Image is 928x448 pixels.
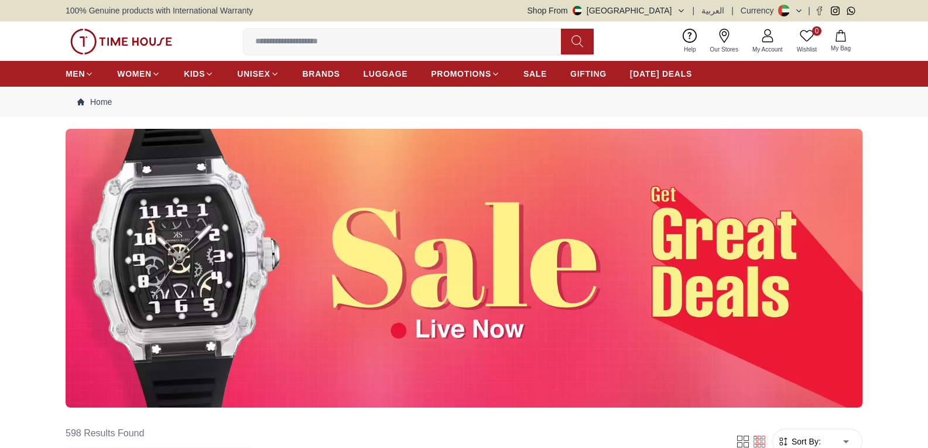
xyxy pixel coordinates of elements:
[790,26,824,56] a: 0Wishlist
[789,436,821,447] span: Sort By:
[679,45,701,54] span: Help
[431,68,491,80] span: PROMOTIONS
[66,68,85,80] span: MEN
[630,68,692,80] span: [DATE] DEALS
[237,63,279,84] a: UNISEX
[824,28,858,55] button: My Bag
[570,63,607,84] a: GIFTING
[570,68,607,80] span: GIFTING
[523,68,547,80] span: SALE
[741,5,779,16] div: Currency
[364,63,408,84] a: LUGGAGE
[826,44,855,53] span: My Bag
[70,29,172,54] img: ...
[66,87,862,117] nav: Breadcrumb
[778,436,821,447] button: Sort By:
[573,6,582,15] img: United Arab Emirates
[117,68,152,80] span: WOMEN
[117,63,160,84] a: WOMEN
[630,63,692,84] a: [DATE] DEALS
[66,63,94,84] a: MEN
[847,6,855,15] a: Whatsapp
[748,45,787,54] span: My Account
[77,96,112,108] a: Home
[812,26,821,36] span: 0
[184,68,205,80] span: KIDS
[303,68,340,80] span: BRANDS
[731,5,734,16] span: |
[66,5,253,16] span: 100% Genuine products with International Warranty
[706,45,743,54] span: Our Stores
[431,63,500,84] a: PROMOTIONS
[237,68,270,80] span: UNISEX
[303,63,340,84] a: BRANDS
[701,5,724,16] button: العربية
[703,26,745,56] a: Our Stores
[831,6,840,15] a: Instagram
[66,419,253,447] h6: 598 Results Found
[815,6,824,15] a: Facebook
[523,63,547,84] a: SALE
[677,26,703,56] a: Help
[792,45,821,54] span: Wishlist
[66,129,862,408] img: ...
[808,5,810,16] span: |
[528,5,686,16] button: Shop From[GEOGRAPHIC_DATA]
[184,63,214,84] a: KIDS
[364,68,408,80] span: LUGGAGE
[693,5,695,16] span: |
